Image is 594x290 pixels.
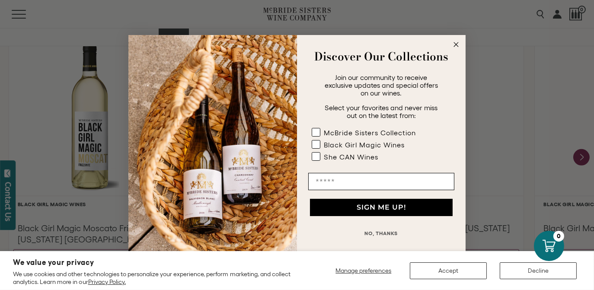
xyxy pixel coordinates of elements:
h2: We value your privacy [13,259,302,266]
input: Email [308,173,454,190]
button: Accept [410,262,487,279]
button: NO, THANKS [308,225,454,242]
button: Decline [500,262,577,279]
div: Black Girl Magic Wines [324,141,405,149]
span: Manage preferences [335,267,391,274]
span: Join our community to receive exclusive updates and special offers on our wines. [325,73,438,97]
img: 42653730-7e35-4af7-a99d-12bf478283cf.jpeg [128,35,297,255]
strong: Discover Our Collections [314,48,448,65]
button: Manage preferences [330,262,397,279]
a: Privacy Policy. [88,278,126,285]
p: We use cookies and other technologies to personalize your experience, perform marketing, and coll... [13,270,302,286]
div: 0 [553,231,564,242]
div: She CAN Wines [324,153,378,161]
button: Close dialog [451,39,461,50]
div: McBride Sisters Collection [324,129,416,137]
button: SIGN ME UP! [310,199,453,216]
span: Select your favorites and never miss out on the latest from: [325,104,438,119]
